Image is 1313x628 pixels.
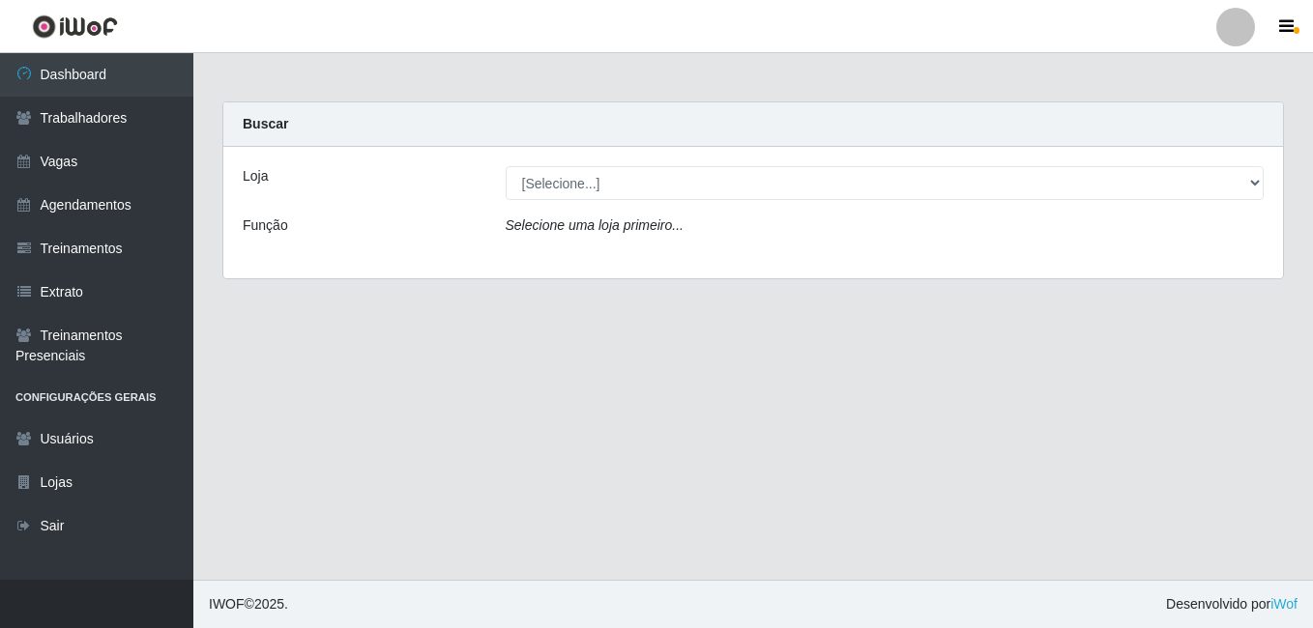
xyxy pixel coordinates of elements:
[1166,594,1298,614] span: Desenvolvido por
[243,166,268,186] label: Loja
[209,594,288,614] span: © 2025 .
[32,14,118,39] img: CoreUI Logo
[1270,596,1298,612] a: iWof
[209,596,245,612] span: IWOF
[506,217,684,233] i: Selecione uma loja primeiro...
[243,116,288,131] strong: Buscar
[243,215,288,236] label: Função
